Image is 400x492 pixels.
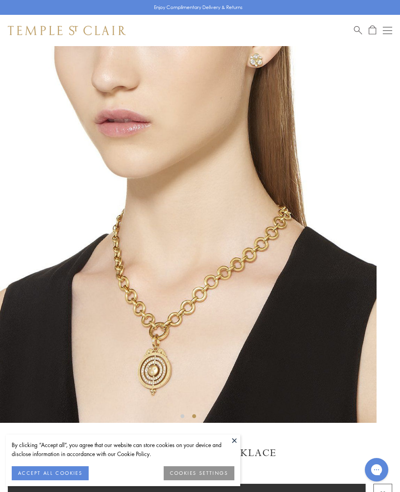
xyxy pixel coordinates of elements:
button: COOKIES SETTINGS [164,466,234,480]
a: Open Shopping Bag [369,25,376,35]
button: Open navigation [383,26,392,35]
a: Search [354,25,362,35]
button: ACCEPT ALL COOKIES [12,466,89,480]
p: Enjoy Complimentary Delivery & Returns [154,4,243,11]
div: By clicking “Accept all”, you agree that our website can store cookies on your device and disclos... [12,440,234,458]
iframe: Gorgias live chat messenger [361,455,392,484]
img: Temple St. Clair [8,26,126,35]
